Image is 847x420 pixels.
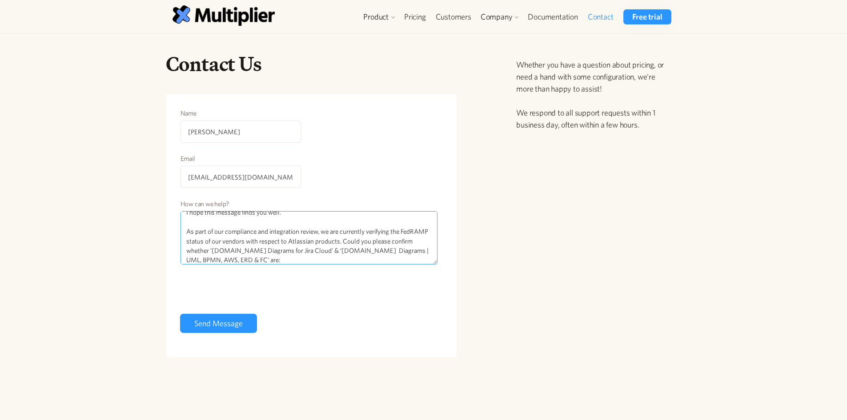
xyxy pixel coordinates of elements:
iframe: reCAPTCHA [180,276,315,310]
label: Name [181,109,301,118]
input: Send Message [180,314,257,333]
a: Documentation [523,9,582,24]
div: Product [359,9,399,24]
a: Pricing [399,9,431,24]
label: Email [181,154,301,163]
h1: Contact Us [166,52,457,76]
div: Product [363,12,389,22]
div: Company [476,9,523,24]
input: Your name [181,120,301,143]
input: example@email.com [181,166,301,188]
a: Contact [583,9,618,24]
label: How can we help? [181,200,438,208]
div: Company [481,12,513,22]
a: Free trial [623,9,671,24]
form: Contact Form [180,108,443,336]
p: Whether you have a question about pricing, or need a hand with some configuration, we're more tha... [516,59,673,131]
a: Customers [431,9,476,24]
